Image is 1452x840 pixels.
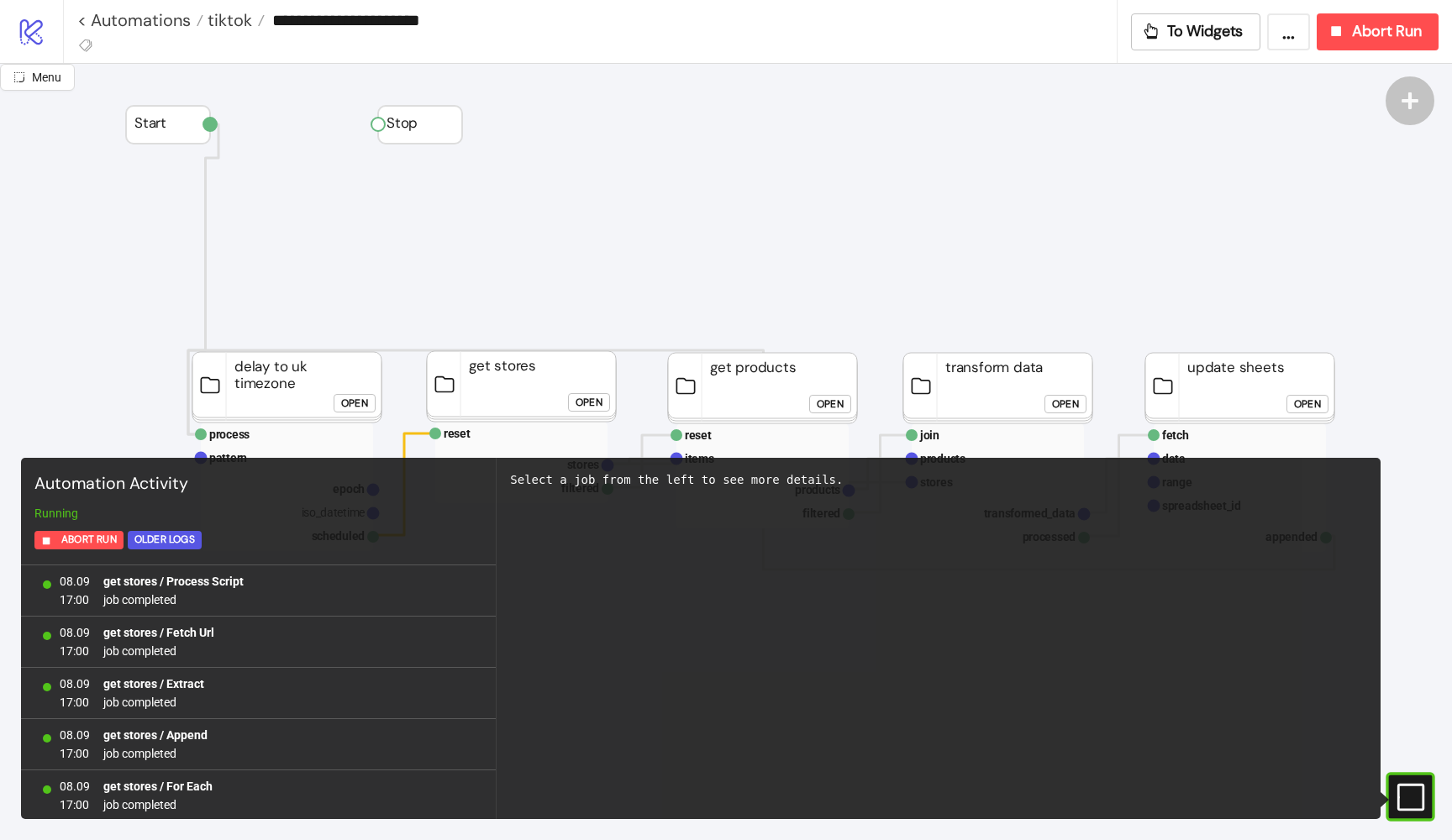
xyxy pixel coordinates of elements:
span: To Widgets [1167,22,1244,41]
div: Open [576,393,602,412]
span: job completed [103,693,204,711]
a: < Automations [77,12,203,29]
span: job completed [103,591,244,609]
text: process [209,428,250,441]
a: tiktok [203,12,265,29]
span: 08.09 [60,572,90,591]
button: Abort Run [34,531,124,549]
button: ... [1267,13,1310,50]
button: Open [1044,395,1086,413]
div: Open [341,394,368,413]
b: get stores / Fetch Url [103,626,214,639]
span: 08.09 [60,675,90,693]
span: 17:00 [60,693,90,711]
button: Open [334,394,376,412]
button: To Widgets [1131,13,1261,50]
button: Open [1286,395,1328,413]
span: job completed [103,642,214,660]
span: job completed [103,795,213,814]
text: items [685,452,714,465]
div: Open [1294,395,1321,414]
text: data [1162,452,1186,465]
span: 17:00 [60,744,90,763]
b: get stores / For Each [103,780,213,793]
b: get stores / Extract [103,677,204,690]
div: Automation Activity [28,465,489,504]
span: 17:00 [60,591,90,609]
span: 08.09 [60,726,90,744]
span: 08.09 [60,623,90,642]
span: 17:00 [60,795,90,814]
div: Select a job from the left to see more details. [510,471,1367,489]
span: 17:00 [60,642,90,660]
text: join [919,428,939,442]
button: Open [809,395,851,413]
span: job completed [103,744,208,763]
text: products [920,452,965,465]
b: get stores / Append [103,728,208,742]
button: Older Logs [128,531,202,549]
span: 08.09 [60,777,90,795]
text: pattern [209,451,247,465]
button: Abort Run [1317,13,1439,50]
text: fetch [1162,428,1189,442]
span: Abort Run [1352,22,1422,41]
div: Open [1052,395,1079,414]
div: Older Logs [134,530,195,549]
text: reset [444,427,471,440]
span: Menu [32,71,61,84]
span: Abort Run [61,530,117,549]
span: tiktok [203,9,252,31]
b: get stores / Process Script [103,575,244,588]
span: radius-bottomright [13,71,25,83]
button: Open [568,393,610,412]
div: Running [28,504,489,522]
div: Open [817,395,844,414]
text: reset [685,428,712,442]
